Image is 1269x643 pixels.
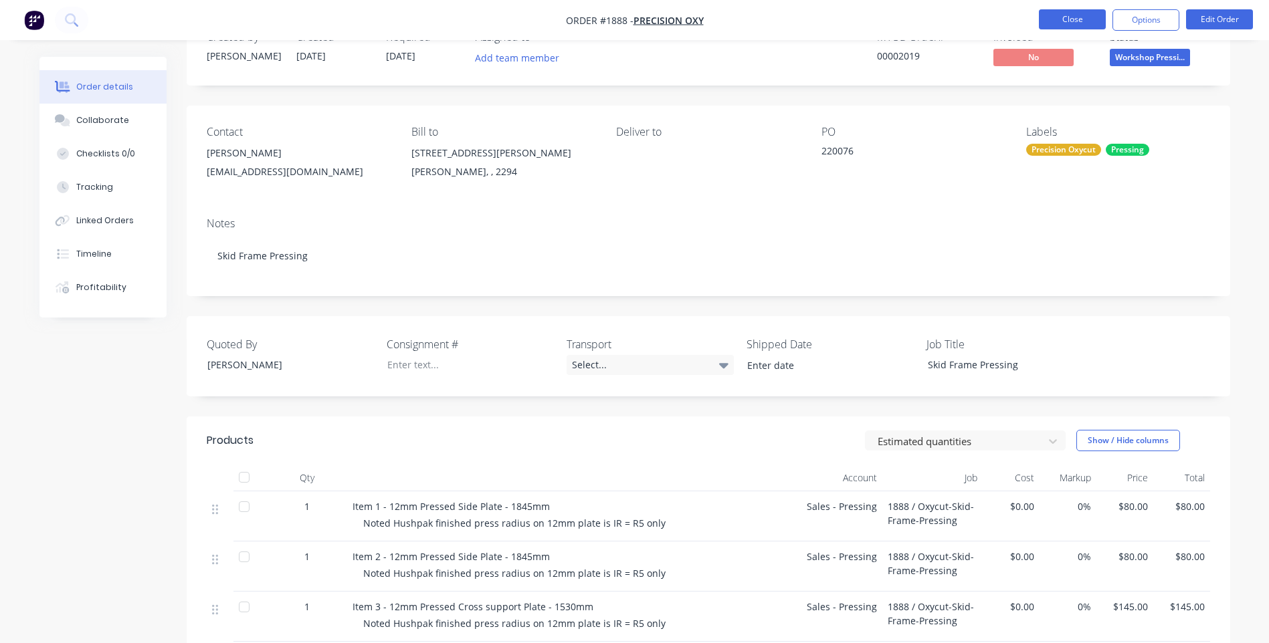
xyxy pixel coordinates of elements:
span: Workshop Pressi... [1110,49,1190,66]
div: 00002019 [877,49,977,63]
button: Linked Orders [39,204,167,237]
div: Price [1096,465,1153,491]
span: Item 2 - 12mm Pressed Side Plate - 1845mm [353,550,550,563]
div: Qty [267,465,347,491]
span: $0.00 [988,600,1034,614]
a: Precision Oxy [633,14,704,27]
div: Markup [1040,465,1096,491]
div: Created by [207,31,280,43]
div: Deliver to [616,126,799,138]
button: Timeline [39,237,167,271]
label: Transport [567,336,734,352]
div: Labels [1026,126,1209,138]
button: Collaborate [39,104,167,137]
span: $80.00 [1102,499,1148,513]
span: Item 3 - 12mm Pressed Cross support Plate - 1530mm [353,600,593,613]
span: Noted Hushpak finished press radius on 12mm plate is IR = R5 only [363,617,666,630]
div: Job [882,465,983,491]
div: [PERSON_NAME] [197,355,364,374]
div: Pressing [1106,144,1149,156]
button: Tracking [39,170,167,204]
div: [STREET_ADDRESS][PERSON_NAME] [411,144,595,162]
button: Options [1112,9,1179,31]
div: Timeline [76,248,112,260]
button: Edit Order [1186,9,1253,29]
div: Required [386,31,460,43]
button: Add team member [468,49,566,67]
div: Assigned to [476,31,609,43]
div: [PERSON_NAME][EMAIL_ADDRESS][DOMAIN_NAME] [207,144,390,186]
div: Sales - Pressing [749,592,882,642]
button: Order details [39,70,167,104]
button: Show / Hide columns [1076,430,1180,451]
span: [DATE] [296,49,326,62]
span: $0.00 [988,549,1034,563]
div: Contact [207,126,390,138]
span: 1 [304,499,310,513]
div: PO [821,126,1005,138]
label: Shipped Date [747,336,914,352]
label: Consignment # [387,336,554,352]
span: $0.00 [988,499,1034,513]
label: Quoted By [207,336,374,352]
div: Created [296,31,370,43]
span: No [993,49,1074,66]
div: Profitability [76,281,126,293]
div: Sales - Pressing [749,491,882,541]
div: Precision Oxycut [1026,144,1101,156]
button: Profitability [39,271,167,304]
div: Order details [76,81,133,93]
span: $80.00 [1159,499,1205,513]
div: Skid Frame Pressing [207,235,1210,276]
span: $80.00 [1102,549,1148,563]
div: Tracking [76,181,113,193]
div: Linked Orders [76,215,134,227]
span: 1 [304,549,310,563]
div: Select... [567,355,734,375]
label: Job Title [926,336,1094,352]
span: $145.00 [1102,600,1148,614]
div: [EMAIL_ADDRESS][DOMAIN_NAME] [207,162,390,181]
div: Total [1153,465,1210,491]
div: 1888 / Oxycut-Skid-Frame-Pressing [882,592,983,642]
div: Sales - Pressing [749,541,882,592]
div: Bill to [411,126,595,138]
span: 0% [1045,499,1091,513]
div: Collaborate [76,114,129,126]
div: MYOB Order # [877,31,977,43]
span: $145.00 [1159,600,1205,614]
div: Account [749,465,882,491]
span: [DATE] [386,49,415,62]
button: Close [1039,9,1106,29]
span: $80.00 [1159,549,1205,563]
div: [PERSON_NAME], , 2294 [411,162,595,181]
div: Status [1110,31,1210,43]
div: 1888 / Oxycut-Skid-Frame-Pressing [882,491,983,541]
span: 0% [1045,549,1091,563]
span: Noted Hushpak finished press radius on 12mm plate is IR = R5 only [363,517,666,529]
div: Products [207,432,254,448]
img: Factory [24,10,44,30]
span: 0% [1045,600,1091,614]
div: Cost [983,465,1040,491]
div: Checklists 0/0 [76,148,135,160]
input: Enter date [738,356,904,376]
div: 220076 [821,144,989,162]
div: Notes [207,217,1210,230]
div: [PERSON_NAME] [207,144,390,162]
button: Add team member [476,49,567,67]
span: Noted Hushpak finished press radius on 12mm plate is IR = R5 only [363,567,666,580]
button: Workshop Pressi... [1110,49,1190,69]
span: Item 1 - 12mm Pressed Side Plate - 1845mm [353,500,550,513]
div: [STREET_ADDRESS][PERSON_NAME][PERSON_NAME], , 2294 [411,144,595,186]
div: Skid Frame Pressing [917,355,1084,374]
div: 1888 / Oxycut-Skid-Frame-Pressing [882,541,983,592]
span: 1 [304,600,310,614]
div: Invoiced [993,31,1094,43]
button: Checklists 0/0 [39,137,167,170]
div: [PERSON_NAME] [207,49,280,63]
span: Order #1888 - [566,14,633,27]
